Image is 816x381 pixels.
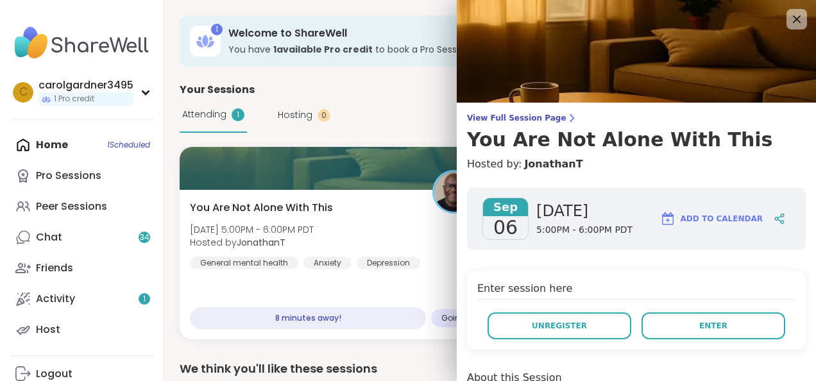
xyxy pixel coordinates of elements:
a: Chat34 [10,222,153,253]
a: Pro Sessions [10,160,153,191]
span: 1 Pro credit [54,94,94,105]
div: 0 [318,109,330,122]
img: JonathanT [434,172,474,212]
img: ShareWell Logomark [660,211,676,226]
span: Your Sessions [180,82,255,97]
div: carolgardner3495 [38,78,133,92]
span: View Full Session Page [467,113,806,123]
h4: Enter session here [477,281,795,300]
span: Hosted by [190,236,314,249]
div: Chat [36,230,62,244]
button: Enter [642,312,785,339]
b: JonathanT [237,236,285,249]
span: Going [441,313,466,323]
img: ShareWell Nav Logo [10,21,153,65]
div: Peer Sessions [36,199,107,214]
div: Friends [36,261,73,275]
button: Unregister [488,312,631,339]
span: [DATE] [536,201,633,221]
div: 1 [232,108,244,121]
span: Attending [182,108,226,121]
div: 8 minutes away! [190,307,426,329]
span: 06 [493,216,518,239]
a: Peer Sessions [10,191,153,222]
div: 1 [211,24,223,35]
div: Depression [357,257,420,269]
div: Logout [36,367,72,381]
h3: You Are Not Alone With This [467,128,806,151]
span: You Are Not Alone With This [190,200,333,216]
div: We think you'll like these sessions [180,360,801,378]
div: General mental health [190,257,298,269]
span: 5:00PM - 6:00PM PDT [536,224,633,237]
h3: You have to book a Pro Session. [228,43,665,56]
span: Unregister [532,320,587,332]
span: 34 [140,232,149,243]
h3: Welcome to ShareWell [228,26,665,40]
a: View Full Session PageYou Are Not Alone With This [467,113,806,151]
b: 1 available Pro credit [273,43,373,56]
span: [DATE] 5:00PM - 6:00PM PDT [190,223,314,236]
span: Hosting [278,108,312,122]
a: JonathanT [524,157,582,172]
div: Activity [36,292,75,306]
a: Activity1 [10,284,153,314]
button: Add to Calendar [654,203,769,234]
span: Enter [699,320,727,332]
a: Host [10,314,153,345]
h4: Hosted by: [467,157,806,172]
div: Host [36,323,60,337]
span: Add to Calendar [681,213,763,224]
a: Friends [10,253,153,284]
div: Anxiety [303,257,352,269]
span: Sep [483,198,528,216]
div: Pro Sessions [36,169,101,183]
span: c [19,84,28,101]
span: 1 [143,294,146,305]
